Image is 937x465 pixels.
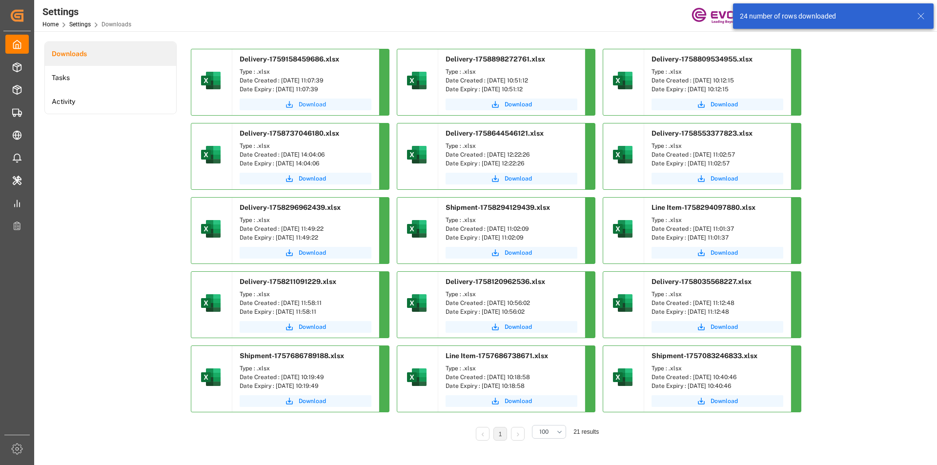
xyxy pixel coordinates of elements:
[446,99,577,110] button: Download
[199,143,223,166] img: microsoft-excel-2019--v1.png
[240,224,371,233] div: Date Created : [DATE] 11:49:22
[240,67,371,76] div: Type : .xlsx
[652,76,783,85] div: Date Created : [DATE] 10:12:15
[505,397,532,405] span: Download
[611,143,634,166] img: microsoft-excel-2019--v1.png
[405,217,428,241] img: microsoft-excel-2019--v1.png
[446,247,577,259] button: Download
[405,143,428,166] img: microsoft-excel-2019--v1.png
[611,217,634,241] img: microsoft-excel-2019--v1.png
[652,159,783,168] div: Date Expiry : [DATE] 11:02:57
[692,7,755,24] img: Evonik-brand-mark-Deep-Purple-RGB.jpeg_1700498283.jpeg
[652,233,783,242] div: Date Expiry : [DATE] 11:01:37
[45,42,176,66] a: Downloads
[446,382,577,390] div: Date Expiry : [DATE] 10:18:58
[240,395,371,407] button: Download
[446,299,577,307] div: Date Created : [DATE] 10:56:02
[652,364,783,373] div: Type : .xlsx
[240,99,371,110] button: Download
[446,352,548,360] span: Line Item-1757686738671.xlsx
[405,291,428,315] img: microsoft-excel-2019--v1.png
[199,365,223,389] img: microsoft-excel-2019--v1.png
[446,129,544,137] span: Delivery-1758644546121.xlsx
[652,85,783,94] div: Date Expiry : [DATE] 10:12:15
[611,69,634,92] img: microsoft-excel-2019--v1.png
[652,55,753,63] span: Delivery-1758809534955.xlsx
[652,129,753,137] span: Delivery-1758553377823.xlsx
[446,216,577,224] div: Type : .xlsx
[240,247,371,259] button: Download
[652,373,783,382] div: Date Created : [DATE] 10:40:46
[711,100,738,109] span: Download
[240,55,339,63] span: Delivery-1759158459686.xlsx
[573,428,599,435] span: 21 results
[446,203,550,211] span: Shipment-1758294129439.xlsx
[446,395,577,407] button: Download
[240,216,371,224] div: Type : .xlsx
[42,4,131,19] div: Settings
[240,142,371,150] div: Type : .xlsx
[711,397,738,405] span: Download
[240,159,371,168] div: Date Expiry : [DATE] 14:04:06
[299,248,326,257] span: Download
[652,382,783,390] div: Date Expiry : [DATE] 10:40:46
[493,427,507,441] li: 1
[240,76,371,85] div: Date Created : [DATE] 11:07:39
[69,21,91,28] a: Settings
[299,323,326,331] span: Download
[499,431,502,438] a: 1
[240,321,371,333] button: Download
[652,173,783,184] button: Download
[476,427,489,441] li: Previous Page
[505,248,532,257] span: Download
[240,85,371,94] div: Date Expiry : [DATE] 11:07:39
[240,233,371,242] div: Date Expiry : [DATE] 11:49:22
[299,174,326,183] span: Download
[652,321,783,333] a: Download
[652,247,783,259] button: Download
[446,159,577,168] div: Date Expiry : [DATE] 12:22:26
[42,21,59,28] a: Home
[240,373,371,382] div: Date Created : [DATE] 10:19:49
[652,224,783,233] div: Date Created : [DATE] 11:01:37
[45,90,176,114] a: Activity
[711,248,738,257] span: Download
[611,291,634,315] img: microsoft-excel-2019--v1.png
[240,307,371,316] div: Date Expiry : [DATE] 11:58:11
[652,99,783,110] button: Download
[505,174,532,183] span: Download
[539,427,549,436] span: 100
[240,382,371,390] div: Date Expiry : [DATE] 10:19:49
[446,290,577,299] div: Type : .xlsx
[299,397,326,405] span: Download
[240,290,371,299] div: Type : .xlsx
[240,129,339,137] span: Delivery-1758737046180.xlsx
[652,150,783,159] div: Date Created : [DATE] 11:02:57
[240,203,341,211] span: Delivery-1758296962439.xlsx
[652,67,783,76] div: Type : .xlsx
[240,352,344,360] span: Shipment-1757686789188.xlsx
[446,373,577,382] div: Date Created : [DATE] 10:18:58
[446,233,577,242] div: Date Expiry : [DATE] 11:02:09
[446,173,577,184] a: Download
[240,150,371,159] div: Date Created : [DATE] 14:04:06
[45,66,176,90] a: Tasks
[740,11,908,21] div: 24 number of rows downloaded
[240,173,371,184] button: Download
[611,365,634,389] img: microsoft-excel-2019--v1.png
[711,174,738,183] span: Download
